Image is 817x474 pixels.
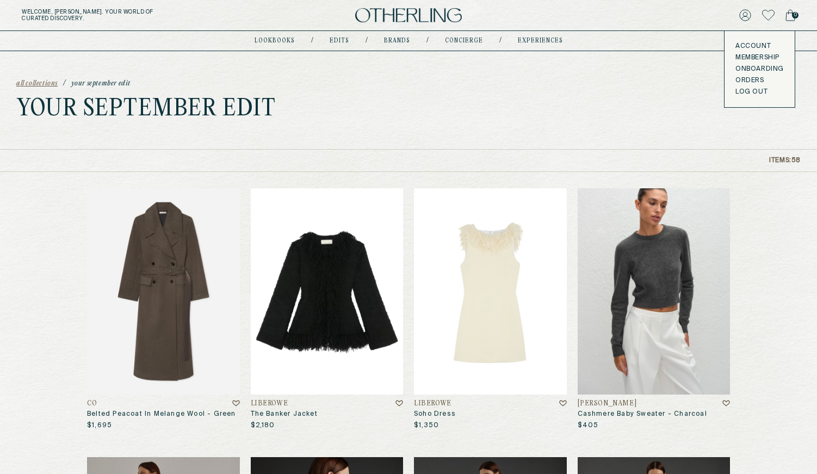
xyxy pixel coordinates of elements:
img: Cashmere Baby Sweater - Charcoal [578,188,731,395]
img: The Banker Jacket [251,188,404,395]
h3: The Banker Jacket [251,410,404,418]
a: 0 [785,8,795,23]
img: Belted Peacoat in Melange Wool - Green [87,188,240,395]
h4: CO [87,400,97,408]
p: Items: 58 [769,157,801,164]
a: Brands [384,38,410,44]
a: lookbooks [255,38,295,44]
a: all collections [16,80,58,88]
span: Your September Edit [71,80,131,88]
a: /Your September Edit [63,80,131,88]
img: Soho Dress [414,188,567,395]
p: $1,695 [87,421,112,430]
h4: LIBEROWE [414,400,451,408]
a: Edits [330,38,349,44]
span: 0 [792,12,799,19]
p: $405 [578,421,599,430]
div: / [366,36,368,45]
div: / [426,36,429,45]
a: experiences [518,38,563,44]
h4: [PERSON_NAME] [578,400,637,408]
h3: Cashmere Baby Sweater - Charcoal [578,410,731,418]
img: logo [355,8,462,23]
a: Membership [735,53,784,62]
h3: Belted Peacoat In Melange Wool - Green [87,410,240,418]
button: LOG OUT [735,88,768,96]
h1: Your September Edit [16,99,276,120]
a: Belted Peacoat in Melange Wool - GreenCOBelted Peacoat In Melange Wool - Green$1,695 [87,188,240,430]
p: $2,180 [251,421,275,430]
a: Soho DressLIBEROWESoho Dress$1,350 [414,188,567,430]
div: / [499,36,502,45]
h4: LIBEROWE [251,400,288,408]
a: Account [735,42,784,51]
a: Cashmere Baby Sweater - Charcoal[PERSON_NAME]Cashmere Baby Sweater - Charcoal$405 [578,188,731,430]
p: $1,350 [414,421,439,430]
span: / [63,80,66,88]
a: The Banker JacketLIBEROWEThe Banker Jacket$2,180 [251,188,404,430]
a: concierge [445,38,483,44]
h3: Soho Dress [414,410,567,418]
a: Orders [735,76,784,85]
a: Onboarding [735,65,784,73]
h5: Welcome, [PERSON_NAME] . Your world of curated discovery. [22,9,254,22]
div: / [311,36,313,45]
